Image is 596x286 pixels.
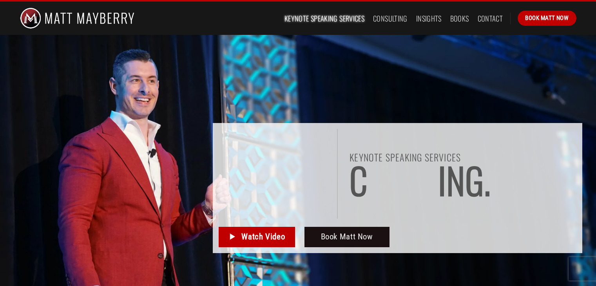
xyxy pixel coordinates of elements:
[416,11,442,25] a: Insights
[20,2,135,35] img: Matt Mayberry
[241,230,285,243] span: Watch Video
[304,227,389,247] a: Book Matt Now
[373,11,408,25] a: Consulting
[284,11,364,25] a: Keynote Speaking Services
[525,13,569,23] span: Book Matt Now
[518,11,576,25] a: Book Matt Now
[450,11,469,25] a: Books
[478,11,503,25] a: Contact
[219,227,295,247] a: Watch Video
[350,152,576,162] h1: Keynote Speaking Services
[321,230,373,243] span: Book Matt Now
